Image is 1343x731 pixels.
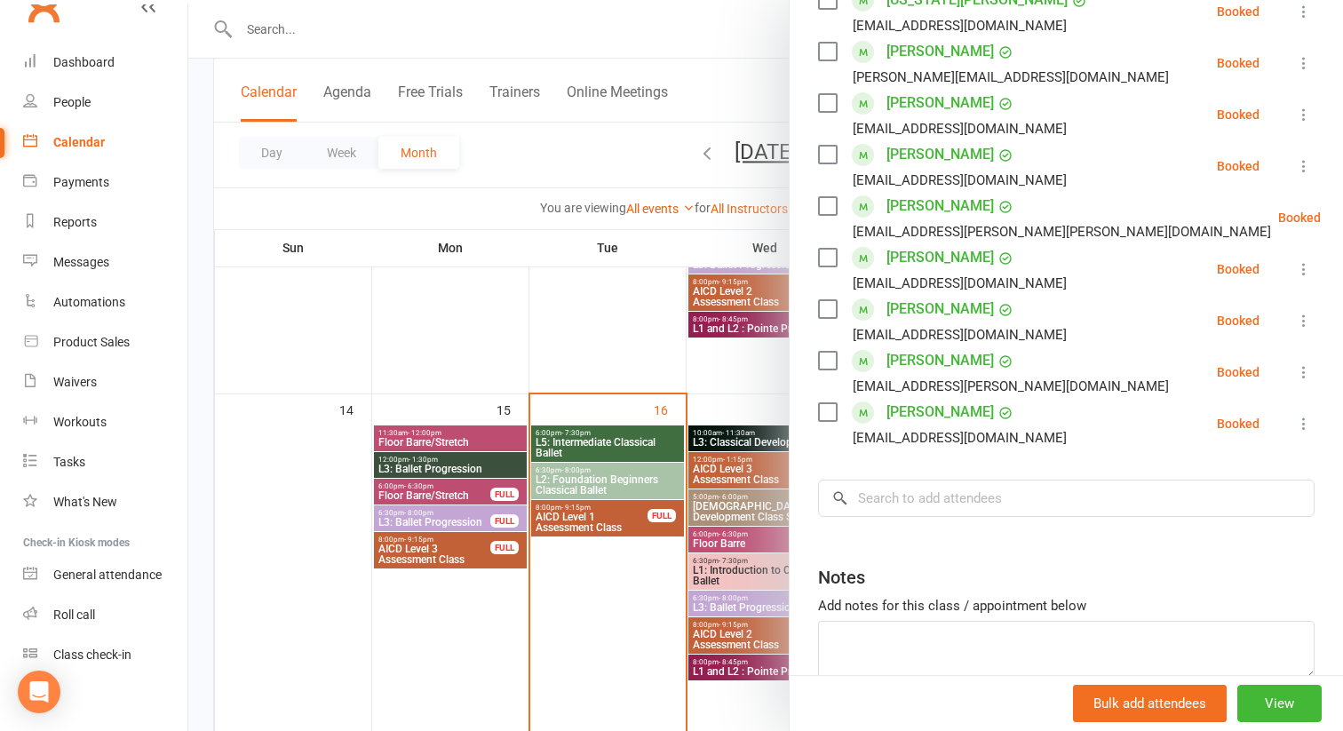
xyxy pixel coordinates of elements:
div: Waivers [53,375,97,389]
a: Reports [23,203,187,242]
div: Add notes for this class / appointment below [818,595,1315,616]
div: Class check-in [53,648,131,662]
div: Booked [1217,108,1260,121]
div: People [53,95,91,109]
div: Booked [1217,5,1260,18]
a: Tasks [23,442,187,482]
div: Automations [53,295,125,309]
div: Tasks [53,455,85,469]
div: Reports [53,215,97,229]
a: Workouts [23,402,187,442]
a: Roll call [23,595,187,635]
div: [EMAIL_ADDRESS][DOMAIN_NAME] [853,426,1067,449]
div: Calendar [53,135,105,149]
div: Booked [1217,160,1260,172]
div: [EMAIL_ADDRESS][DOMAIN_NAME] [853,272,1067,295]
a: Product Sales [23,322,187,362]
input: Search to add attendees [818,480,1315,517]
div: Open Intercom Messenger [18,671,60,713]
a: Automations [23,282,187,322]
a: Waivers [23,362,187,402]
button: Bulk add attendees [1073,685,1227,722]
div: Booked [1217,366,1260,378]
div: Booked [1278,211,1321,224]
a: Calendar [23,123,187,163]
div: [EMAIL_ADDRESS][DOMAIN_NAME] [853,169,1067,192]
div: Payments [53,175,109,189]
div: [EMAIL_ADDRESS][DOMAIN_NAME] [853,323,1067,346]
a: [PERSON_NAME] [886,89,994,117]
div: Messages [53,255,109,269]
div: Dashboard [53,55,115,69]
div: Product Sales [53,335,130,349]
div: Notes [818,565,865,590]
div: Booked [1217,263,1260,275]
a: General attendance kiosk mode [23,555,187,595]
a: [PERSON_NAME] [886,295,994,323]
a: [PERSON_NAME] [886,398,994,426]
div: Booked [1217,57,1260,69]
a: Payments [23,163,187,203]
a: [PERSON_NAME] [886,37,994,66]
a: [PERSON_NAME] [886,243,994,272]
a: People [23,83,187,123]
div: [EMAIL_ADDRESS][PERSON_NAME][PERSON_NAME][DOMAIN_NAME] [853,220,1271,243]
div: General attendance [53,568,162,582]
div: What's New [53,495,117,509]
div: [EMAIL_ADDRESS][PERSON_NAME][DOMAIN_NAME] [853,375,1169,398]
button: View [1237,685,1322,722]
div: Roll call [53,608,95,622]
div: [EMAIL_ADDRESS][DOMAIN_NAME] [853,117,1067,140]
div: Booked [1217,314,1260,327]
a: Class kiosk mode [23,635,187,675]
div: [PERSON_NAME][EMAIL_ADDRESS][DOMAIN_NAME] [853,66,1169,89]
a: [PERSON_NAME] [886,140,994,169]
a: [PERSON_NAME] [886,346,994,375]
div: [EMAIL_ADDRESS][DOMAIN_NAME] [853,14,1067,37]
a: [PERSON_NAME] [886,192,994,220]
div: Booked [1217,417,1260,430]
a: Dashboard [23,43,187,83]
a: Messages [23,242,187,282]
a: What's New [23,482,187,522]
div: Workouts [53,415,107,429]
